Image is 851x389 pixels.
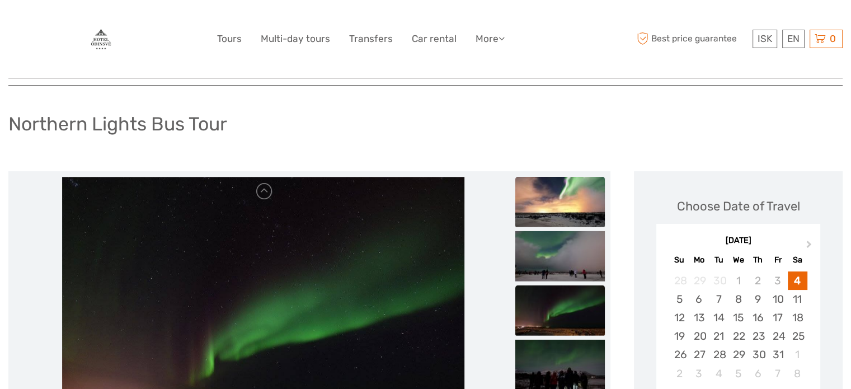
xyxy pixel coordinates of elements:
[515,176,605,227] img: c955290ebf714df6a548ac37fde6f124_slider_thumbnail.jpg
[689,327,709,345] div: Choose Monday, October 20th, 2025
[788,252,807,268] div: Sa
[689,364,709,383] div: Choose Monday, November 3rd, 2025
[677,198,800,215] div: Choose Date of Travel
[788,327,807,345] div: Choose Saturday, October 25th, 2025
[788,271,807,290] div: Choose Saturday, October 4th, 2025
[768,308,787,327] div: Choose Friday, October 17th, 2025
[748,290,768,308] div: Choose Thursday, October 9th, 2025
[768,271,787,290] div: Not available Friday, October 3rd, 2025
[728,252,748,268] div: We
[476,31,505,47] a: More
[788,345,807,364] div: Choose Saturday, November 1st, 2025
[728,364,748,383] div: Choose Wednesday, November 5th, 2025
[788,308,807,327] div: Choose Saturday, October 18th, 2025
[748,271,768,290] div: Not available Thursday, October 2nd, 2025
[768,290,787,308] div: Choose Friday, October 10th, 2025
[88,27,114,51] img: 87-17f89c9f-0478-4bb1-90ba-688bff3adf49_logo_big.jpg
[782,30,805,48] div: EN
[728,327,748,345] div: Choose Wednesday, October 22nd, 2025
[349,31,393,47] a: Transfers
[669,364,689,383] div: Choose Sunday, November 2nd, 2025
[515,231,605,281] img: 2492fac415e24d1796af985dd270d825_slider_thumbnail.jpg
[709,308,728,327] div: Choose Tuesday, October 14th, 2025
[660,271,817,383] div: month 2025-10
[669,327,689,345] div: Choose Sunday, October 19th, 2025
[217,31,242,47] a: Tours
[689,271,709,290] div: Not available Monday, September 29th, 2025
[412,31,457,47] a: Car rental
[129,17,142,31] button: Open LiveChat chat widget
[768,345,787,364] div: Choose Friday, October 31st, 2025
[16,20,126,29] p: We're away right now. Please check back later!
[709,290,728,308] div: Choose Tuesday, October 7th, 2025
[801,238,819,256] button: Next Month
[758,33,772,44] span: ISK
[8,113,227,135] h1: Northern Lights Bus Tour
[709,364,728,383] div: Choose Tuesday, November 4th, 2025
[768,327,787,345] div: Choose Friday, October 24th, 2025
[828,33,838,44] span: 0
[709,271,728,290] div: Not available Tuesday, September 30th, 2025
[709,345,728,364] div: Choose Tuesday, October 28th, 2025
[515,285,605,335] img: e56a86adebe64551aabf7bd4f0d28674_slider_thumbnail.jpg
[788,364,807,383] div: Choose Saturday, November 8th, 2025
[669,345,689,364] div: Choose Sunday, October 26th, 2025
[669,252,689,268] div: Su
[669,308,689,327] div: Choose Sunday, October 12th, 2025
[768,252,787,268] div: Fr
[748,345,768,364] div: Choose Thursday, October 30th, 2025
[728,290,748,308] div: Choose Wednesday, October 8th, 2025
[689,290,709,308] div: Choose Monday, October 6th, 2025
[728,345,748,364] div: Choose Wednesday, October 29th, 2025
[788,290,807,308] div: Choose Saturday, October 11th, 2025
[669,290,689,308] div: Choose Sunday, October 5th, 2025
[709,252,728,268] div: Tu
[748,327,768,345] div: Choose Thursday, October 23rd, 2025
[261,31,330,47] a: Multi-day tours
[689,345,709,364] div: Choose Monday, October 27th, 2025
[728,308,748,327] div: Choose Wednesday, October 15th, 2025
[748,308,768,327] div: Choose Thursday, October 16th, 2025
[748,364,768,383] div: Choose Thursday, November 6th, 2025
[728,271,748,290] div: Not available Wednesday, October 1st, 2025
[634,30,750,48] span: Best price guarantee
[748,252,768,268] div: Th
[669,271,689,290] div: Not available Sunday, September 28th, 2025
[689,308,709,327] div: Choose Monday, October 13th, 2025
[689,252,709,268] div: Mo
[709,327,728,345] div: Choose Tuesday, October 21st, 2025
[768,364,787,383] div: Choose Friday, November 7th, 2025
[656,235,820,247] div: [DATE]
